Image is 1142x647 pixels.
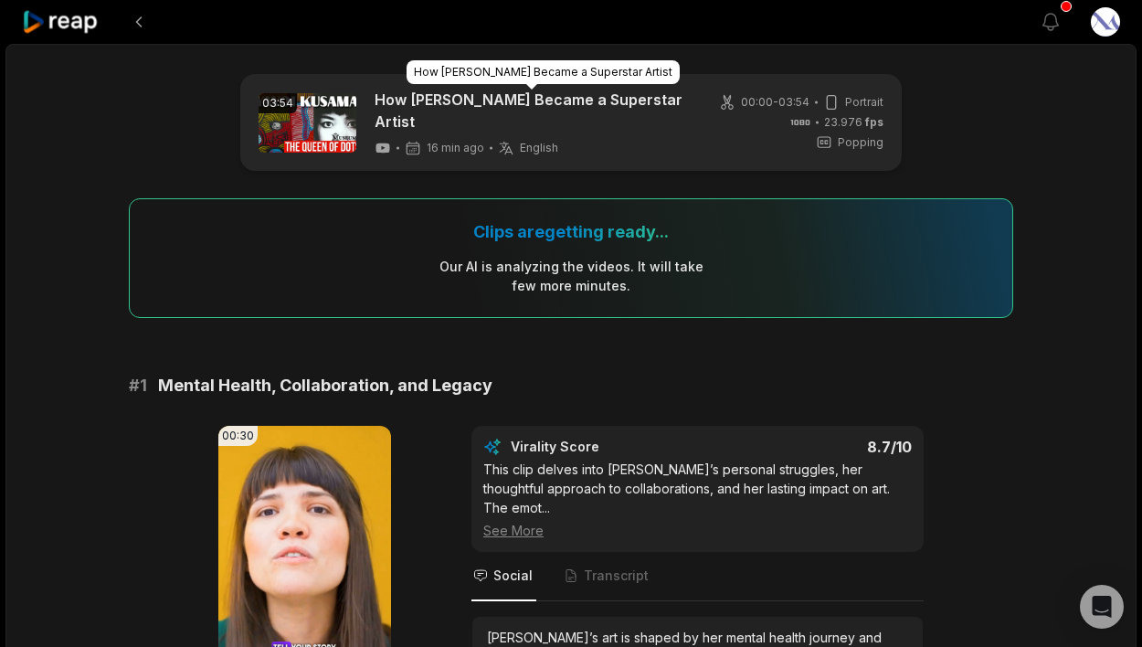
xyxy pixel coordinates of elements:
div: How [PERSON_NAME] Became a Superstar Artist [407,60,680,84]
div: Virality Score [511,438,707,456]
span: 23.976 [824,114,883,131]
span: Portrait [845,94,883,111]
nav: Tabs [471,552,924,601]
div: See More [483,521,912,540]
a: How [PERSON_NAME] Became a Superstar Artist [375,89,690,133]
span: 16 min ago [427,141,484,155]
div: Our AI is analyzing the video s . It will take few more minutes. [439,257,704,295]
span: # 1 [129,373,147,398]
div: Open Intercom Messenger [1080,585,1124,629]
span: Mental Health, Collaboration, and Legacy [158,373,492,398]
span: Transcript [584,567,649,585]
div: This clip delves into [PERSON_NAME]’s personal struggles, her thoughtful approach to collaboratio... [483,460,912,540]
span: Popping [838,134,883,151]
div: 8.7 /10 [716,438,913,456]
span: 00:00 - 03:54 [741,94,809,111]
div: Clips are getting ready... [473,221,669,242]
span: fps [865,115,883,129]
span: Social [493,567,533,585]
span: English [520,141,558,155]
